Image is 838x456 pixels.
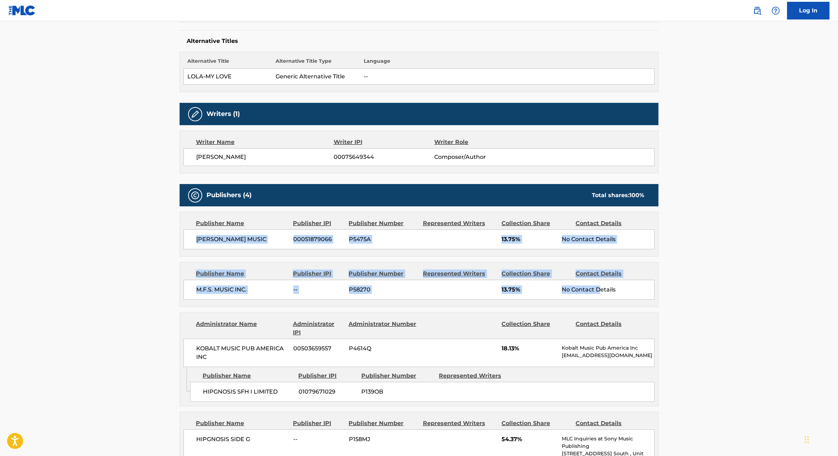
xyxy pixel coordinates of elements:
[753,6,761,15] img: search
[196,435,288,444] span: HIPGNOSIS SIDE G
[349,269,417,278] div: Publisher Number
[423,219,496,228] div: Represented Writers
[349,235,418,244] span: P5475A
[196,320,288,337] div: Administrator Name
[293,344,344,353] span: 00503659557
[196,344,288,361] span: KOBALT MUSIC PUB AMERICA INC
[206,191,251,199] h5: Publishers (4)
[293,285,344,294] span: --
[191,110,199,118] img: Writers
[349,320,417,337] div: Administrator Number
[184,69,272,85] td: LOLA-MY LOVE
[293,435,344,444] span: --
[349,285,418,294] span: P58270
[576,419,644,428] div: Contact Details
[272,57,360,69] th: Alternative Title Type
[293,419,343,428] div: Publisher IPI
[629,192,644,199] span: 100 %
[771,6,780,15] img: help
[576,269,644,278] div: Contact Details
[334,138,435,146] div: Writer IPI
[191,191,199,200] img: Publishers
[196,235,288,244] span: [PERSON_NAME] MUSIC
[203,388,293,396] span: HIPGNOSIS SFH I LIMITED
[272,69,360,85] td: Generic Alternative Title
[502,435,556,444] span: 54.37%
[592,191,644,200] div: Total shares:
[196,269,288,278] div: Publisher Name
[562,435,654,450] p: MLC Inquiries at Sony Music Publishing
[196,153,334,161] span: [PERSON_NAME]
[576,219,644,228] div: Contact Details
[184,57,272,69] th: Alternative Title
[349,219,417,228] div: Publisher Number
[439,372,511,380] div: Represented Writers
[293,320,343,337] div: Administrator IPI
[502,285,556,294] span: 13.75%
[434,153,526,161] span: Composer/Author
[196,419,288,428] div: Publisher Name
[434,138,526,146] div: Writer Role
[349,435,418,444] span: P158MJ
[361,388,434,396] span: P139OB
[299,388,356,396] span: 01079671029
[803,422,838,456] iframe: Chat Widget
[750,4,764,18] a: Public Search
[298,372,356,380] div: Publisher IPI
[361,372,434,380] div: Publisher Number
[502,269,570,278] div: Collection Share
[360,57,655,69] th: Language
[502,344,556,353] span: 18.13%
[769,4,783,18] div: Help
[576,320,644,337] div: Contact Details
[502,419,570,428] div: Collection Share
[293,235,344,244] span: 00051879066
[196,285,288,294] span: M.F.S. MUSIC INC.
[502,235,556,244] span: 13.75%
[196,138,334,146] div: Writer Name
[349,419,417,428] div: Publisher Number
[293,219,343,228] div: Publisher IPI
[187,38,651,45] h5: Alternative Titles
[293,269,343,278] div: Publisher IPI
[360,69,655,85] td: --
[203,372,293,380] div: Publisher Name
[349,344,418,353] span: P4614Q
[334,153,434,161] span: 00075649344
[562,344,654,352] p: Kobalt Music Pub America Inc
[562,285,654,294] div: No Contact Details
[206,110,240,118] h5: Writers (1)
[562,235,654,244] div: No Contact Details
[787,2,829,20] a: Log In
[805,429,809,450] div: Drag
[196,219,288,228] div: Publisher Name
[502,320,570,337] div: Collection Share
[562,352,654,359] p: [EMAIL_ADDRESS][DOMAIN_NAME]
[423,419,496,428] div: Represented Writers
[502,219,570,228] div: Collection Share
[423,269,496,278] div: Represented Writers
[9,5,36,16] img: MLC Logo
